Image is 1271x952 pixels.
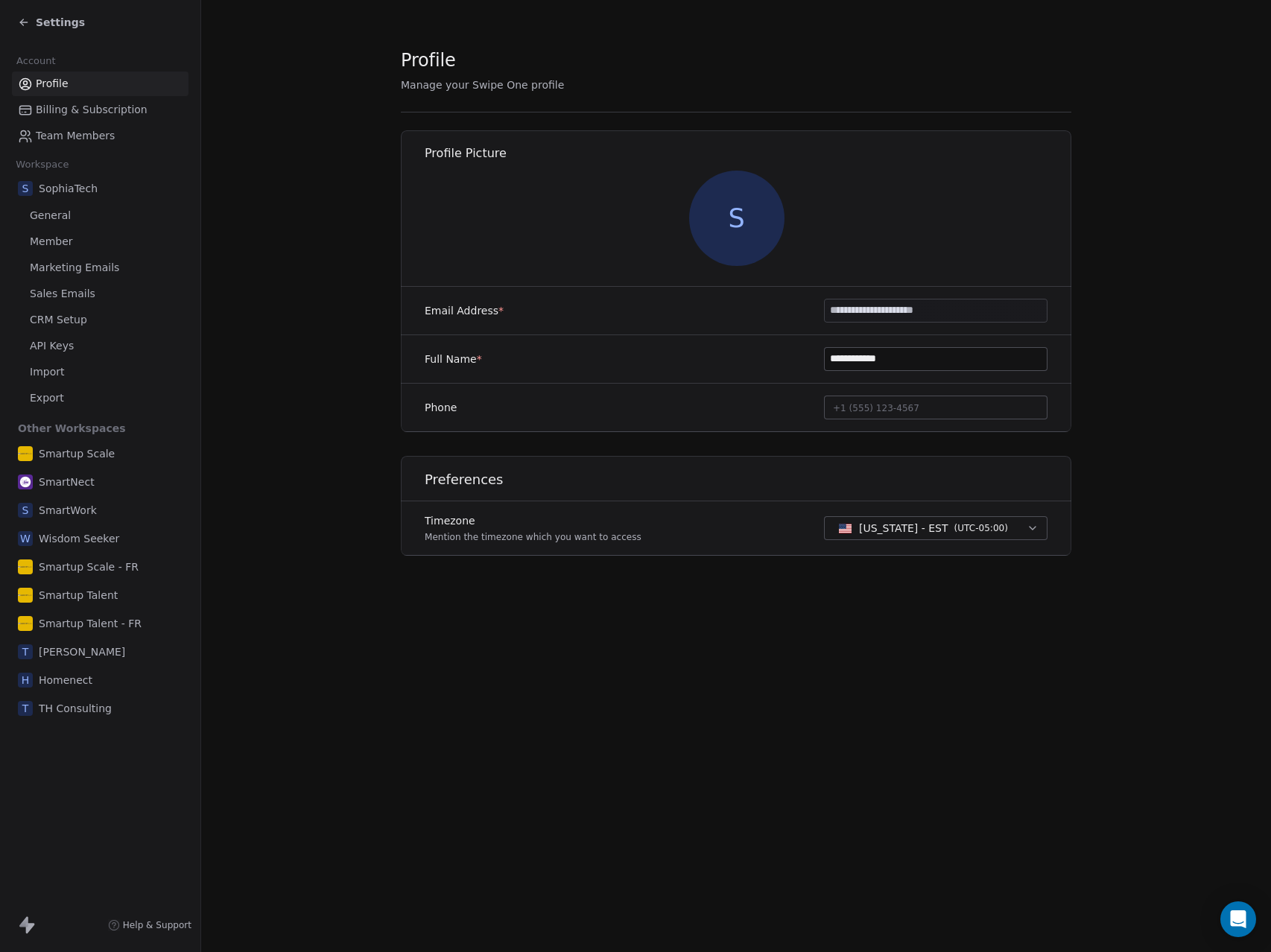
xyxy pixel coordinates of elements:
label: Full Name [425,352,482,366]
a: Team Members [12,124,188,148]
span: Help & Support [123,919,191,931]
span: ( UTC-05:00 ) [954,521,1008,535]
a: CRM Setup [12,308,188,332]
img: 0.png [18,616,33,631]
img: 0.png [18,446,33,461]
h1: Profile Picture [425,145,1072,162]
span: Wisdom Seeker [39,531,119,546]
span: T [18,644,33,659]
span: S [18,503,33,518]
button: +1 (555) 123-4567 [824,396,1047,419]
span: Profile [401,49,456,72]
button: [US_STATE] - EST(UTC-05:00) [824,516,1047,540]
span: Manage your Swipe One profile [401,79,564,91]
span: Marketing Emails [30,260,119,276]
span: Account [10,50,62,72]
label: Email Address [425,303,504,318]
span: H [18,673,33,688]
span: General [30,208,71,223]
a: Export [12,386,188,410]
span: Team Members [36,128,115,144]
div: Open Intercom Messenger [1220,901,1256,937]
span: Other Workspaces [12,416,132,440]
span: Smartup Talent [39,588,118,603]
span: Billing & Subscription [36,102,148,118]
p: Mention the timezone which you want to access [425,531,641,543]
label: Timezone [425,513,641,528]
img: 0.png [18,588,33,603]
span: [PERSON_NAME] [39,644,125,659]
span: Smartup Scale [39,446,115,461]
span: SmartWork [39,503,97,518]
span: [US_STATE] - EST [859,521,948,536]
a: Billing & Subscription [12,98,188,122]
span: SmartNect [39,475,95,489]
a: Sales Emails [12,282,188,306]
img: Square1.png [18,475,33,489]
a: Member [12,229,188,254]
span: TH Consulting [39,701,112,716]
span: Import [30,364,64,380]
span: Sales Emails [30,286,95,302]
span: S [689,171,785,266]
span: CRM Setup [30,312,87,328]
label: Phone [425,400,457,415]
span: SophiaTech [39,181,98,196]
span: T [18,701,33,716]
a: API Keys [12,334,188,358]
span: Smartup Talent - FR [39,616,142,631]
span: W [18,531,33,546]
span: Smartup Scale - FR [39,559,139,574]
span: Homenect [39,673,92,688]
span: Workspace [10,153,75,176]
span: Profile [36,76,69,92]
span: Settings [36,15,85,30]
span: Member [30,234,73,250]
span: S [18,181,33,196]
a: Profile [12,72,188,96]
h1: Preferences [425,471,1072,489]
img: 0.png [18,559,33,574]
a: Help & Support [108,919,191,931]
span: +1 (555) 123-4567 [833,403,919,413]
span: Export [30,390,64,406]
a: Import [12,360,188,384]
a: Settings [18,15,85,30]
a: General [12,203,188,228]
a: Marketing Emails [12,256,188,280]
span: API Keys [30,338,74,354]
